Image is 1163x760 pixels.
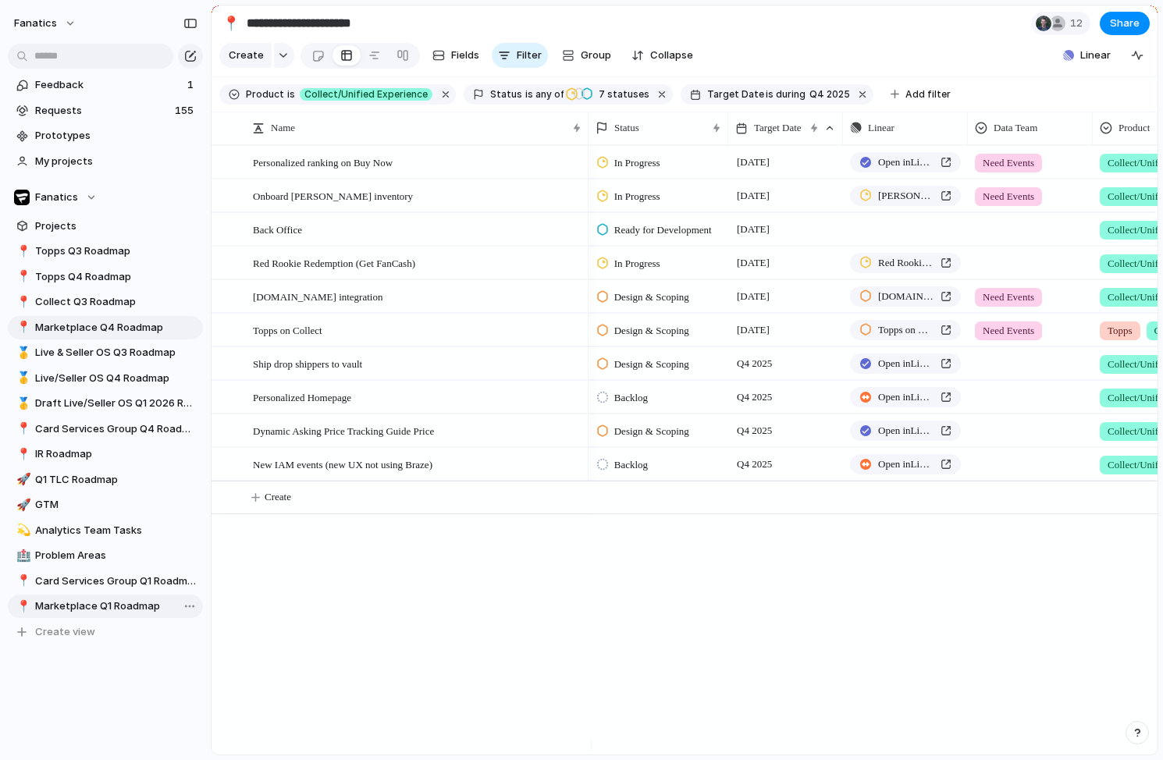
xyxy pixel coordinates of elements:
[8,417,203,441] div: 📍Card Services Group Q4 Roadmap
[451,48,479,63] span: Fields
[878,289,934,304] span: [DOMAIN_NAME] integration
[14,497,30,513] button: 🚀
[8,341,203,364] div: 🥇Live & Seller OS Q3 Roadmap
[35,371,197,386] span: Live/Seller OS Q4 Roadmap
[265,489,291,505] span: Create
[850,253,961,273] a: Red Rookie Redemption (Get FanCash)
[594,88,607,100] span: 7
[983,189,1034,204] span: Need Events
[14,548,30,563] button: 🏥
[614,357,689,372] span: Design & Scoping
[35,218,197,234] span: Projects
[219,11,244,36] button: 📍
[16,471,27,488] div: 🚀
[35,472,197,488] span: Q1 TLC Roadmap
[8,240,203,263] a: 📍Topps Q3 Roadmap
[614,120,639,136] span: Status
[733,455,776,474] span: Q4 2025
[1057,44,1117,67] button: Linear
[8,493,203,517] a: 🚀GTM
[8,265,203,289] div: 📍Topps Q4 Roadmap
[983,323,1034,339] span: Need Events
[878,423,934,439] span: Open in Linear
[8,620,203,644] button: Create view
[766,87,774,101] span: is
[754,120,802,136] span: Target Date
[14,243,30,259] button: 📍
[522,86,567,103] button: isany of
[246,87,284,101] span: Product
[16,521,27,539] div: 💫
[16,344,27,362] div: 🥇
[253,220,302,238] span: Back Office
[8,544,203,567] a: 🏥Problem Areas
[7,11,84,36] button: fanatics
[8,186,203,209] button: Fanatics
[35,345,197,360] span: Live & Seller OS Q3 Roadmap
[16,395,27,413] div: 🥇
[614,457,648,473] span: Backlog
[14,574,30,589] button: 📍
[878,255,934,271] span: Red Rookie Redemption (Get FanCash)
[850,454,961,474] a: Open inLinear
[1080,48,1111,63] span: Linear
[878,456,934,472] span: Open in Linear
[850,320,961,340] a: Topps on Collect
[35,103,170,119] span: Requests
[16,420,27,438] div: 📍
[614,256,660,272] span: In Progress
[16,598,27,616] div: 📍
[284,86,298,103] button: is
[253,153,393,171] span: Personalized ranking on Buy Now
[14,16,57,31] span: fanatics
[35,598,197,614] span: Marketplace Q1 Roadmap
[8,442,203,466] a: 📍IR Roadmap
[881,83,960,105] button: Add filter
[850,152,961,172] a: Open inLinear
[878,154,934,170] span: Open in Linear
[8,73,203,97] a: Feedback1
[14,320,30,336] button: 📍
[8,468,203,492] div: 🚀Q1 TLC Roadmap
[287,87,295,101] span: is
[8,595,203,618] a: 📍Marketplace Q1 Roadmap
[525,87,533,101] span: is
[806,86,853,103] button: Q4 2025
[614,323,689,339] span: Design & Scoping
[16,572,27,590] div: 📍
[271,120,295,136] span: Name
[14,598,30,614] button: 📍
[16,369,27,387] div: 🥇
[8,150,203,173] a: My projects
[517,48,542,63] span: Filter
[554,43,619,68] button: Group
[8,124,203,147] a: Prototypes
[850,186,961,206] a: [PERSON_NAME] Integration
[733,186,774,205] span: [DATE]
[35,624,95,640] span: Create view
[614,424,689,439] span: Design & Scoping
[983,289,1034,305] span: Need Events
[35,396,197,411] span: Draft Live/Seller OS Q1 2026 Roadmap
[8,570,203,593] a: 📍Card Services Group Q1 Roadmap
[8,392,203,415] a: 🥇Draft Live/Seller OS Q1 2026 Roadmap
[14,472,30,488] button: 🚀
[14,523,30,538] button: 💫
[850,421,961,441] a: Open inLinear
[426,43,485,68] button: Fields
[14,294,30,310] button: 📍
[16,547,27,565] div: 🏥
[35,497,197,513] span: GTM
[707,87,764,101] span: Target Date
[994,120,1037,136] span: Data Team
[14,446,30,462] button: 📍
[8,519,203,542] a: 💫Analytics Team Tasks
[868,120,894,136] span: Linear
[8,290,203,314] a: 📍Collect Q3 Roadmap
[878,356,934,371] span: Open in Linear
[187,77,197,93] span: 1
